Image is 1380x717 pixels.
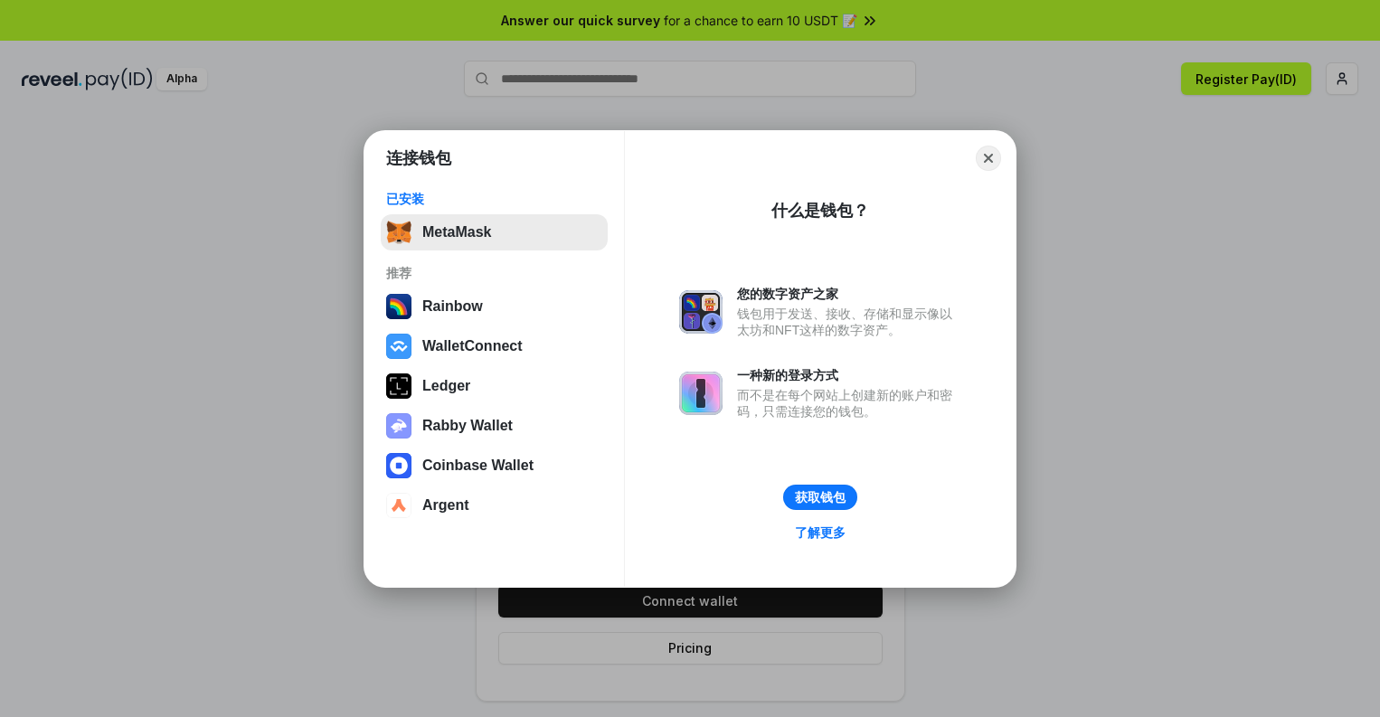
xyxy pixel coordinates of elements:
div: 了解更多 [795,524,846,541]
div: 已安装 [386,191,602,207]
button: Rabby Wallet [381,408,608,444]
img: svg+xml,%3Csvg%20width%3D%2228%22%20height%3D%2228%22%20viewBox%3D%220%200%2028%2028%22%20fill%3D... [386,453,411,478]
div: 获取钱包 [795,489,846,505]
img: svg+xml,%3Csvg%20xmlns%3D%22http%3A%2F%2Fwww.w3.org%2F2000%2Fsvg%22%20fill%3D%22none%22%20viewBox... [679,290,723,334]
div: Coinbase Wallet [422,458,534,474]
div: Rabby Wallet [422,418,513,434]
button: Rainbow [381,288,608,325]
div: 钱包用于发送、接收、存储和显示像以太坊和NFT这样的数字资产。 [737,306,961,338]
img: svg+xml,%3Csvg%20xmlns%3D%22http%3A%2F%2Fwww.w3.org%2F2000%2Fsvg%22%20fill%3D%22none%22%20viewBox... [386,413,411,439]
button: Argent [381,487,608,524]
img: svg+xml,%3Csvg%20fill%3D%22none%22%20height%3D%2233%22%20viewBox%3D%220%200%2035%2033%22%20width%... [386,220,411,245]
button: 获取钱包 [783,485,857,510]
div: 什么是钱包？ [771,200,869,222]
div: 而不是在每个网站上创建新的账户和密码，只需连接您的钱包。 [737,387,961,420]
button: Close [976,146,1001,171]
div: 您的数字资产之家 [737,286,961,302]
img: svg+xml,%3Csvg%20width%3D%22120%22%20height%3D%22120%22%20viewBox%3D%220%200%20120%20120%22%20fil... [386,294,411,319]
div: Rainbow [422,298,483,315]
img: svg+xml,%3Csvg%20width%3D%2228%22%20height%3D%2228%22%20viewBox%3D%220%200%2028%2028%22%20fill%3D... [386,334,411,359]
button: MetaMask [381,214,608,250]
button: Ledger [381,368,608,404]
img: svg+xml,%3Csvg%20xmlns%3D%22http%3A%2F%2Fwww.w3.org%2F2000%2Fsvg%22%20fill%3D%22none%22%20viewBox... [679,372,723,415]
div: WalletConnect [422,338,523,354]
button: WalletConnect [381,328,608,364]
button: Coinbase Wallet [381,448,608,484]
a: 了解更多 [784,521,856,544]
div: 推荐 [386,265,602,281]
div: 一种新的登录方式 [737,367,961,383]
div: MetaMask [422,224,491,241]
h1: 连接钱包 [386,147,451,169]
img: svg+xml,%3Csvg%20xmlns%3D%22http%3A%2F%2Fwww.w3.org%2F2000%2Fsvg%22%20width%3D%2228%22%20height%3... [386,373,411,399]
div: Ledger [422,378,470,394]
img: svg+xml,%3Csvg%20width%3D%2228%22%20height%3D%2228%22%20viewBox%3D%220%200%2028%2028%22%20fill%3D... [386,493,411,518]
div: Argent [422,497,469,514]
